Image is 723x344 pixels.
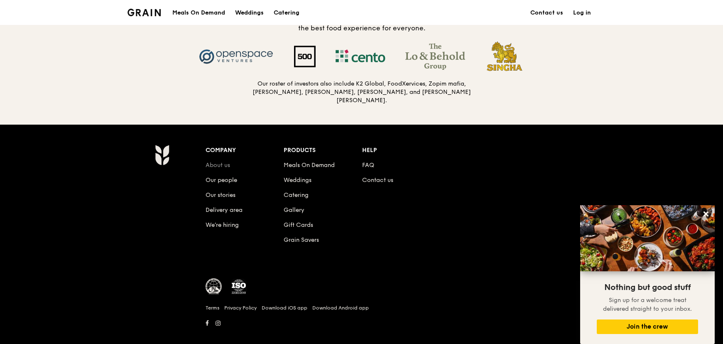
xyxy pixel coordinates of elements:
a: Gift Cards [284,221,313,229]
a: Log in [568,0,596,25]
a: Weddings [230,0,269,25]
img: MUIS Halal Certified [206,278,222,295]
a: Grain Savers [284,236,319,243]
a: Weddings [284,177,311,184]
a: Our stories [206,192,235,199]
img: ISO Certified [230,278,247,295]
a: Catering [284,192,309,199]
div: Products [284,145,362,156]
span: Sign up for a welcome treat delivered straight to your inbox. [603,297,692,312]
img: Cento Ventures [326,43,395,70]
div: Meals On Demand [172,0,225,25]
div: Catering [274,0,299,25]
div: Company [206,145,284,156]
img: Grain [127,9,161,16]
a: Contact us [362,177,393,184]
img: Grain [155,145,169,165]
a: Delivery area [206,206,243,214]
a: Gallery [284,206,304,214]
button: Join the crew [597,319,698,334]
a: FAQ [362,162,374,169]
h6: Revision [123,329,601,336]
a: Our people [206,177,237,184]
a: Meals On Demand [284,162,335,169]
a: We’re hiring [206,221,239,229]
img: Openspace Ventures [189,43,284,70]
img: The Lo & Behold Group [395,43,475,70]
div: Weddings [235,0,264,25]
img: DSC07876-Edit02-Large.jpeg [580,205,715,271]
img: Singha [475,40,534,73]
img: 500 Startups [284,46,326,67]
a: Download Android app [312,305,369,311]
a: About us [206,162,230,169]
div: Help [362,145,441,156]
h5: Our roster of investors also include K2 Global, FoodXervices, Zopim mafia, [PERSON_NAME], [PERSON... [252,80,471,105]
a: Terms [206,305,219,311]
a: Download iOS app [262,305,307,311]
span: Nothing but good stuff [604,283,691,292]
a: Contact us [525,0,568,25]
button: Close [699,207,713,221]
a: Privacy Policy [224,305,257,311]
a: Catering [269,0,304,25]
